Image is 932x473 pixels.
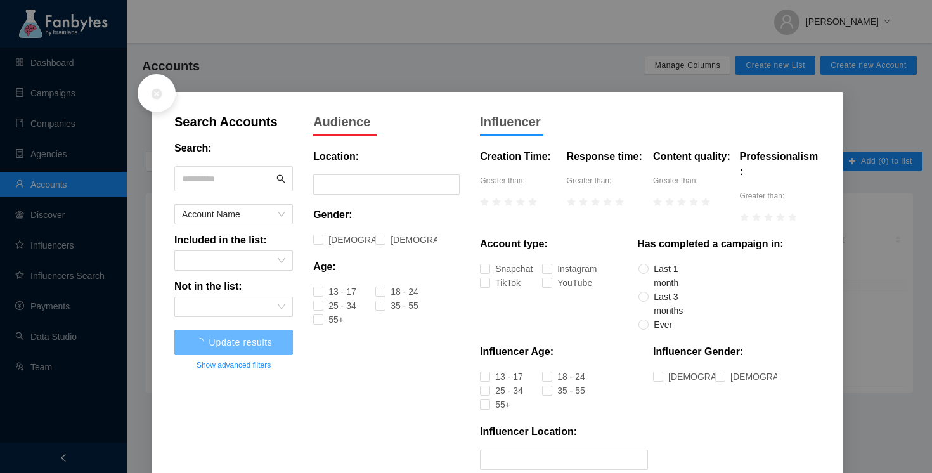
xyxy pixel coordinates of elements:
p: Greater than: [567,174,648,187]
p: Greater than: [480,174,561,187]
span: star [516,198,525,207]
p: Account type: [480,236,548,252]
p: Gender: [313,207,352,223]
span: Last 3 months [649,290,700,318]
p: Search: [174,141,212,156]
span: Account Name [182,205,285,224]
span: star [752,213,761,222]
span: star [492,198,501,207]
div: 13 - 17 [495,370,505,384]
span: star [603,198,612,207]
button: Update results [174,330,293,355]
p: Location: [313,149,359,164]
span: star [740,213,749,222]
span: star [653,198,662,207]
span: star [776,213,785,222]
p: Influencer Location: [480,424,577,439]
p: Greater than: [740,190,821,202]
div: YouTube [557,276,569,290]
span: star [504,198,513,207]
div: TikTok [495,276,503,290]
span: search [276,174,285,183]
span: star [788,213,797,222]
div: [DEMOGRAPHIC_DATA] [328,233,361,247]
span: star [689,198,698,207]
span: Ever [649,318,677,332]
p: Response time: [567,149,642,164]
span: star [764,213,773,222]
span: Show advanced filters [197,359,271,372]
div: [DEMOGRAPHIC_DATA] [668,370,701,384]
span: star [665,198,674,207]
p: Creation Time: [480,149,551,164]
div: 13 - 17 [328,285,338,299]
p: Age: [313,259,336,275]
div: 35 - 55 [557,384,567,398]
div: 55+ [495,398,500,411]
span: star [567,198,576,207]
div: 35 - 55 [391,299,400,313]
span: star [528,198,537,207]
p: Content quality: [653,149,730,164]
div: [DEMOGRAPHIC_DATA] [391,233,424,247]
span: Last 1 month [649,262,700,290]
div: 55+ [328,313,333,327]
div: Instagram [557,262,571,276]
div: 18 - 24 [391,285,400,299]
p: Influencer Age: [480,344,553,360]
span: close-circle [150,87,163,100]
div: 25 - 34 [328,299,338,313]
div: 25 - 34 [495,384,505,398]
p: Greater than: [653,174,734,187]
span: star [701,198,710,207]
p: Has completed a campaign in: [637,236,783,252]
p: Influencer Gender: [653,344,743,360]
p: Professionalism: [740,149,821,179]
span: star [615,198,624,207]
div: [DEMOGRAPHIC_DATA] [730,370,763,384]
span: star [677,198,686,207]
span: star [480,198,489,207]
div: 18 - 24 [557,370,567,384]
button: Show advanced filters [174,355,293,375]
span: star [591,198,600,207]
span: star [579,198,588,207]
div: Snapchat [495,262,508,276]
